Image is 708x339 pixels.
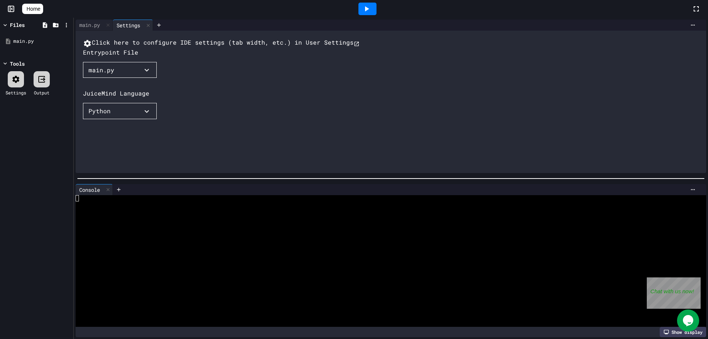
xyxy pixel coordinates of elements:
div: Files [10,21,25,29]
div: Python [88,107,111,115]
div: main.py [88,66,114,75]
button: Click here to configure IDE settings (tab width, etc.) in User Settings [83,38,360,48]
span: Home [27,5,40,13]
div: Output [34,89,49,96]
div: main.py [76,21,104,29]
div: Console [76,186,104,194]
div: Tools [10,60,25,68]
iframe: chat widget [647,277,701,309]
div: Settings [6,89,26,96]
div: JuiceMind Language [83,89,149,98]
div: main.py [13,38,71,45]
iframe: chat widget [677,309,701,332]
div: Settings [113,21,144,29]
div: Show display [660,327,706,337]
div: Entrypoint File [83,48,138,57]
